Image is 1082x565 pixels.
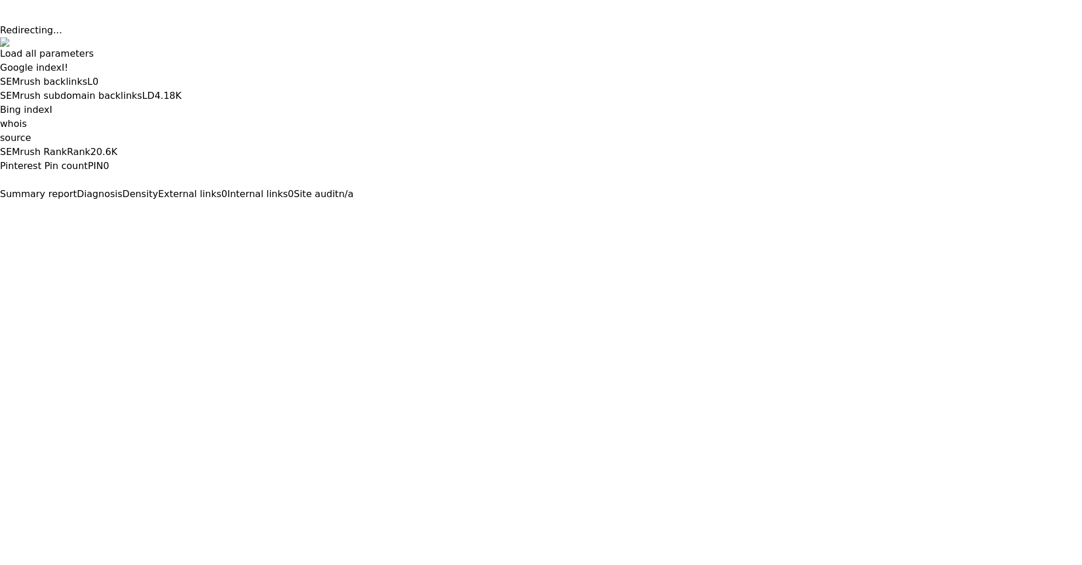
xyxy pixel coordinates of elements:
span: PIN [88,160,103,171]
span: 0 [288,188,294,199]
a: 20.6K [90,146,117,157]
span: Site audit [294,188,339,199]
a: 4.18K [155,90,182,101]
span: I [61,62,64,73]
span: Rank [67,146,90,157]
a: Site auditn/a [294,188,354,199]
a: 0 [93,76,98,87]
span: n/a [338,188,353,199]
span: 0 [221,188,227,199]
span: Diagnosis [77,188,122,199]
span: I [50,104,53,115]
span: Internal links [227,188,287,199]
span: Density [122,188,158,199]
span: L [87,76,93,87]
a: ! [64,62,68,73]
span: External links [158,188,221,199]
span: LD [142,90,155,101]
a: 0 [103,160,109,171]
